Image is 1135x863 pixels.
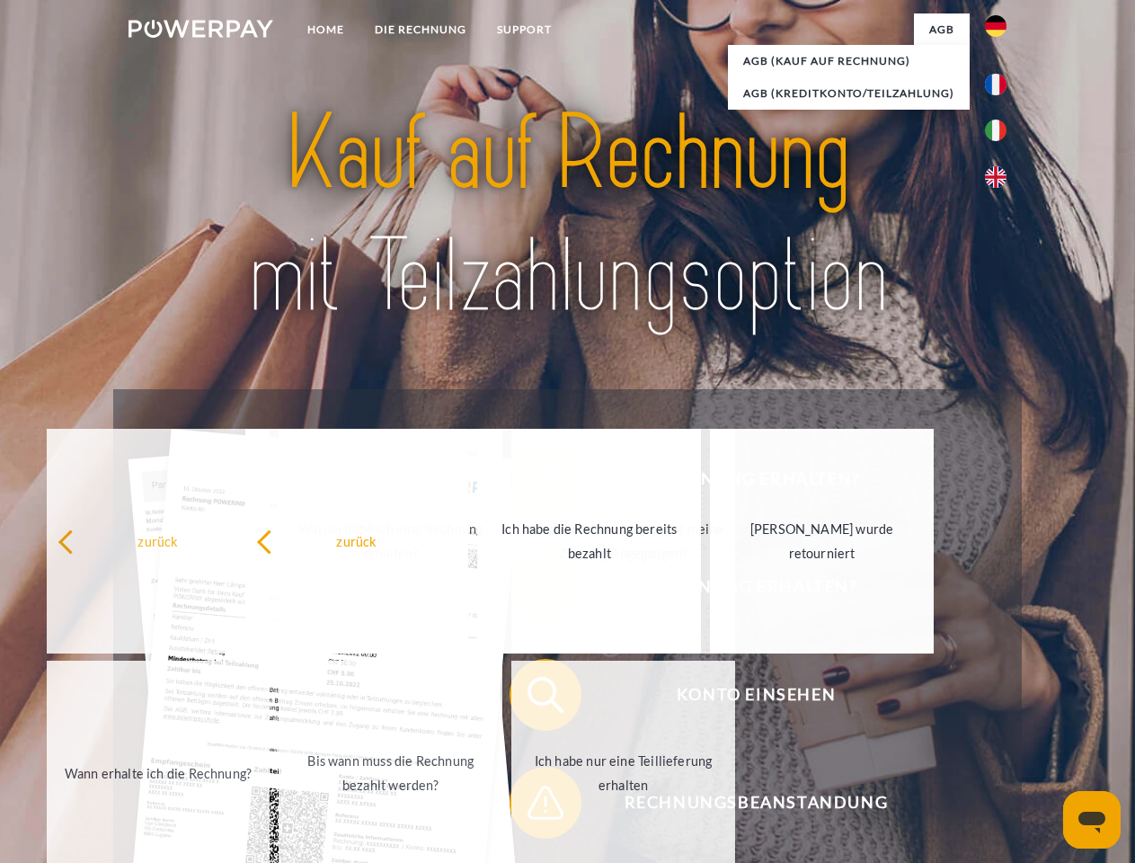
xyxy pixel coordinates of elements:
img: logo-powerpay-white.svg [129,20,273,38]
img: de [985,15,1006,37]
div: [PERSON_NAME] wurde retourniert [721,517,923,565]
span: Rechnungsbeanstandung [536,767,976,839]
div: zurück [58,529,260,553]
a: agb [914,13,970,46]
span: Konto einsehen [536,659,976,731]
a: AGB (Kreditkonto/Teilzahlung) [728,77,970,110]
div: Ich habe die Rechnung bereits bezahlt [488,517,690,565]
div: Bis wann muss die Rechnung bezahlt werden? [289,749,492,797]
iframe: Schaltfläche zum Öffnen des Messaging-Fensters [1063,791,1121,849]
a: AGB (Kauf auf Rechnung) [728,45,970,77]
img: it [985,120,1006,141]
div: zurück [256,529,458,553]
div: Ich habe nur eine Teillieferung erhalten [522,749,724,797]
a: DIE RECHNUNG [359,13,482,46]
a: SUPPORT [482,13,567,46]
img: en [985,166,1006,188]
a: Home [292,13,359,46]
div: Wann erhalte ich die Rechnung? [58,761,260,785]
img: fr [985,74,1006,95]
img: title-powerpay_de.svg [172,86,963,344]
